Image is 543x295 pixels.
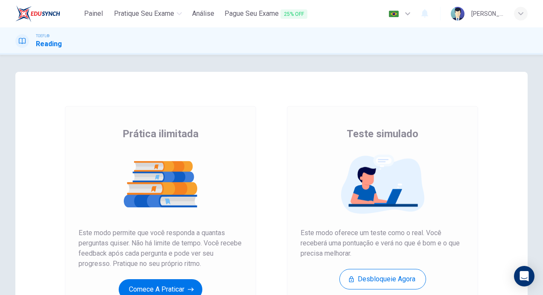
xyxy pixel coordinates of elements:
a: Painel [80,6,107,22]
span: 25% OFF [280,9,307,19]
button: Pratique seu exame [111,6,185,21]
span: Teste simulado [347,127,418,141]
span: Painel [84,9,103,19]
span: Pratique seu exame [114,9,174,19]
button: Painel [80,6,107,21]
h1: Reading [36,39,62,49]
span: Análise [192,9,214,19]
span: Este modo oferece um teste como o real. Você receberá uma pontuação e verá no que é bom e o que p... [301,228,464,259]
a: Análise [189,6,218,22]
div: [PERSON_NAME] dos [PERSON_NAME] [471,9,504,19]
span: Pague Seu Exame [225,9,307,19]
div: Open Intercom Messenger [514,266,534,286]
img: pt [388,11,399,17]
img: EduSynch logo [15,5,60,22]
span: Este modo permite que você responda a quantas perguntas quiser. Não há limite de tempo. Você rece... [79,228,242,269]
button: Análise [189,6,218,21]
button: Desbloqueie agora [339,269,426,289]
a: EduSynch logo [15,5,80,22]
span: Prática ilimitada [123,127,199,141]
img: Profile picture [451,7,464,21]
button: Pague Seu Exame25% OFF [221,6,311,22]
span: TOEFL® [36,33,50,39]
